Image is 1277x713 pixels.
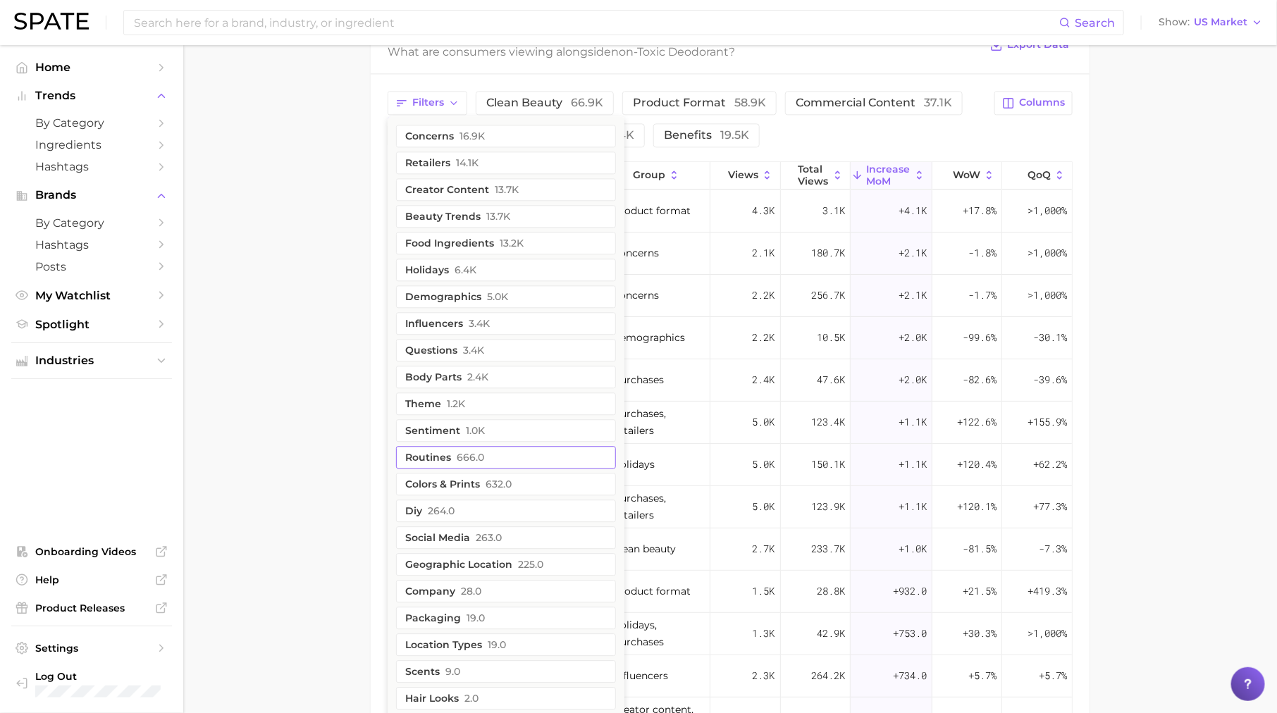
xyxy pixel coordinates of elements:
button: hair looks [396,687,616,709]
span: 2.2k [753,287,775,304]
span: +419.3% [1028,583,1067,600]
span: 180.7k [811,244,845,261]
span: +734.0 [893,667,927,684]
span: purchases [614,371,664,388]
span: 123.4k [811,414,845,430]
span: -7.3% [1039,540,1067,557]
span: 58.9k [734,96,766,109]
span: 10.5k [817,329,845,346]
span: 13.7k [495,184,519,195]
button: diy [396,500,616,522]
span: -81.5% [963,540,997,557]
span: 3.4k [469,318,490,329]
button: holidays [396,259,616,281]
span: 150.1k [811,456,845,473]
span: holidays, purchases [614,616,705,650]
a: Product Releases [11,597,172,619]
span: +4.1k [899,202,927,219]
span: Settings [35,642,148,655]
button: non-toxic deodorant#sweatingconcerns2.1k180.7k+2.1k-1.8%>1,000% [388,232,1072,275]
span: Show [1159,18,1190,26]
button: QoQ [1002,162,1072,190]
span: -99.6% [963,329,997,346]
button: Trends [11,85,172,106]
a: Posts [11,256,172,278]
span: +30.3% [963,625,997,642]
button: increase MoM [851,162,932,190]
button: beauty trends [396,205,616,228]
span: 1.3k [753,625,775,642]
span: product format [614,202,691,219]
span: 233.7k [811,540,845,557]
span: 1.0k [466,425,485,436]
button: body parts [396,366,616,388]
span: 13.2k [500,237,524,249]
a: by Category [11,212,172,234]
span: +1.0k [899,540,927,557]
span: 225.0 [518,559,543,570]
span: product format [633,97,766,108]
span: concerns [614,244,659,261]
button: non-toxic deodorant#thaideodorantproduct format4.3k3.1k+4.1k+17.8%>1,000% [388,190,1072,232]
button: ShowUS Market [1155,13,1266,32]
span: -39.6% [1033,371,1067,388]
button: demographics [396,285,616,308]
span: Columns [1019,97,1065,108]
span: 9.0 [445,666,460,677]
button: questions [396,339,616,361]
span: -82.6% [963,371,997,388]
button: Industries [11,350,172,371]
a: Settings [11,638,172,659]
button: geographic location [396,553,616,576]
span: +120.1% [957,498,997,515]
span: Log Out [35,670,161,683]
span: 5.0k [753,414,775,430]
span: 1.5k [753,583,775,600]
span: 19.0 [467,612,485,624]
button: group [609,162,710,190]
span: 37.1k [924,96,952,109]
span: holidays [614,456,655,473]
a: Hashtags [11,234,172,256]
img: SPATE [14,13,89,30]
span: Brands [35,189,148,201]
span: 5.0k [753,498,775,515]
span: 28.8k [817,583,845,600]
span: 4.3k [753,202,775,219]
a: Home [11,56,172,78]
span: clean beauty [614,540,676,557]
span: +5.7% [1039,667,1067,684]
button: Views [710,162,780,190]
span: Trends [35,89,148,102]
span: Hashtags [35,238,148,252]
span: 1.2k [447,398,465,409]
span: 263.0 [476,532,502,543]
button: Total Views [781,162,851,190]
span: 16.9k [459,130,485,142]
input: Search here for a brand, industry, or ingredient [132,11,1059,35]
span: >1,000% [1028,246,1067,259]
button: non-toxic deodorant#tiktokmademebuyitpurchases2.4k47.6k+2.0k-82.6%-39.6% [388,359,1072,402]
button: non-toxic deodorant#tiktokshopbacktoschoolholidays, purchases1.3k42.9k+753.0+30.3%>1,000% [388,613,1072,655]
span: by Category [35,216,148,230]
button: creator content [396,178,616,201]
a: Ingredients [11,134,172,156]
button: non-toxic deodorant#naturalproductsclean beauty2.7k233.7k+1.0k-81.5%-7.3% [388,528,1072,571]
span: 123.9k [811,498,845,515]
span: 2.1k [753,244,775,261]
span: +122.6% [957,414,997,430]
button: sentiment [396,419,616,442]
span: 2.0 [464,693,479,704]
span: Product Releases [35,602,148,614]
button: Brands [11,185,172,206]
span: >1,000% [1028,204,1067,217]
button: non-toxic deodorant#creatorsearchinsightsinfluencers2.3k264.2k+734.0+5.7%+5.7% [388,655,1072,697]
span: Total Views [798,163,829,186]
span: 2.7k [753,540,775,557]
span: 19.0 [488,639,506,650]
span: Filters [412,97,444,108]
span: 13.7k [486,211,510,222]
div: What are consumers viewing alongside ? [388,42,980,61]
span: -1.7% [968,287,997,304]
a: Spotlight [11,314,172,335]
